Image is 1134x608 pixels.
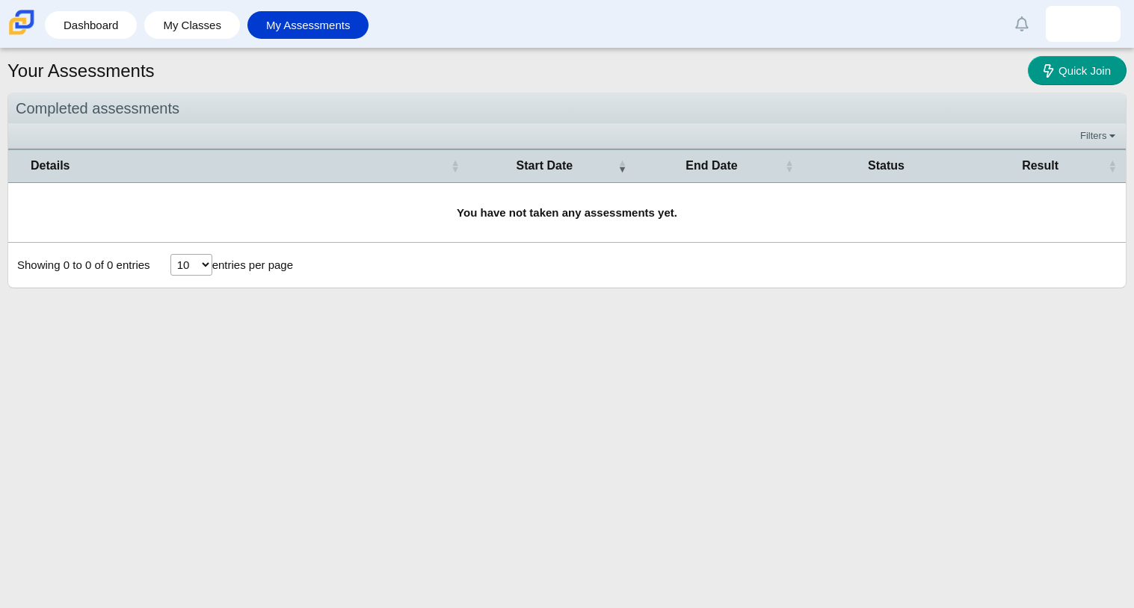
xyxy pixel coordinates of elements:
[6,7,37,38] img: Carmen School of Science & Technology
[1028,56,1127,85] a: Quick Join
[868,159,905,172] span: Status
[1046,6,1121,42] a: mouanald.kamara.hehc30
[1071,12,1095,36] img: mouanald.kamara.hehc30
[152,11,232,39] a: My Classes
[517,159,573,172] span: Start Date
[457,206,677,219] b: You have not taken any assessments yet.
[1108,150,1117,182] span: Result : Activate to sort
[1005,7,1038,40] a: Alerts
[52,11,129,39] a: Dashboard
[451,150,460,182] span: Details : Activate to sort
[31,159,70,172] span: Details
[8,93,1126,124] div: Completed assessments
[617,150,626,182] span: Start Date : Activate to remove sorting
[685,159,737,172] span: End Date
[7,58,155,84] h1: Your Assessments
[1058,64,1111,77] span: Quick Join
[785,150,794,182] span: End Date : Activate to sort
[1076,128,1122,143] a: Filters
[255,11,362,39] a: My Assessments
[6,28,37,40] a: Carmen School of Science & Technology
[8,243,150,288] div: Showing 0 to 0 of 0 entries
[212,258,293,271] label: entries per page
[1022,159,1058,172] span: Result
